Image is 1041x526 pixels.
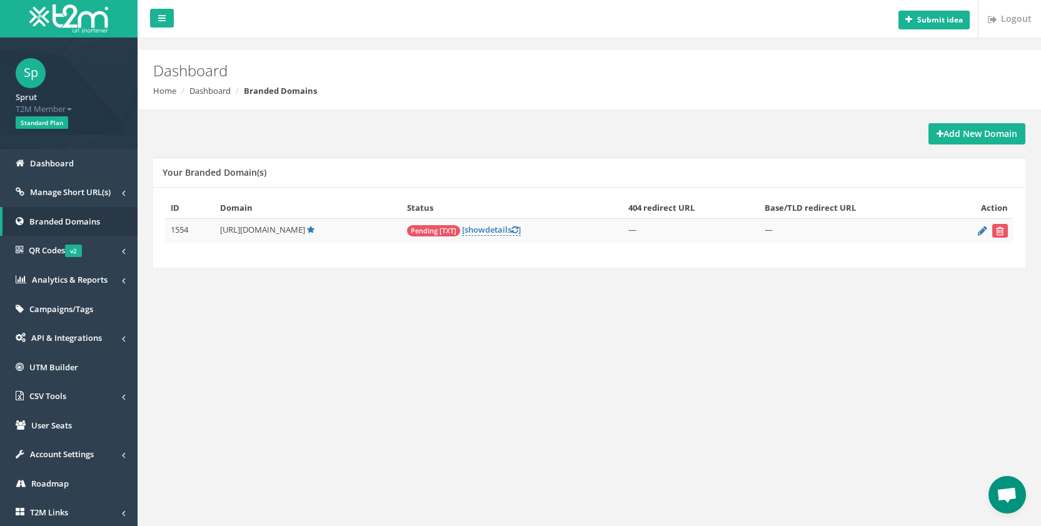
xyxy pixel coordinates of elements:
b: Submit idea [917,14,963,25]
span: Dashboard [30,158,74,169]
span: User Seats [31,420,72,431]
a: Dashboard [189,85,231,96]
td: 1554 [166,219,215,243]
span: Pending [TXT] [407,225,460,236]
span: Campaigns/Tags [29,303,93,315]
span: T2M Links [30,507,68,518]
th: 404 redirect URL [623,197,760,219]
strong: Sprut [16,91,37,103]
strong: Branded Domains [244,85,317,96]
span: Analytics & Reports [32,274,108,285]
th: Action [941,197,1013,219]
th: ID [166,197,215,219]
td: — [760,219,941,243]
th: Status [402,197,623,219]
th: Domain [215,197,402,219]
span: Manage Short URL(s) [30,186,111,198]
span: Sp [16,58,46,88]
button: Submit idea [898,11,970,29]
span: show [465,224,485,235]
div: Open chat [988,476,1026,513]
span: UTM Builder [29,362,78,373]
span: Branded Domains [29,216,100,227]
a: [showdetails] [462,224,521,236]
a: Sprut T2M Member [16,88,122,114]
span: T2M Member [16,103,122,115]
span: [URL][DOMAIN_NAME] [220,224,305,235]
span: CSV Tools [29,390,66,402]
a: Add New Domain [928,123,1025,144]
td: — [623,219,760,243]
strong: Add New Domain [937,128,1017,139]
span: v2 [65,245,82,257]
a: Default [307,224,314,235]
span: Account Settings [30,448,94,460]
span: Roadmap [31,478,69,489]
h5: Your Branded Domain(s) [163,168,266,177]
span: API & Integrations [31,332,102,343]
a: Home [153,85,176,96]
img: T2M [29,4,108,33]
th: Base/TLD redirect URL [760,197,941,219]
h2: Dashboard [153,63,877,79]
span: Standard Plan [16,116,68,129]
span: QR Codes [29,245,82,256]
